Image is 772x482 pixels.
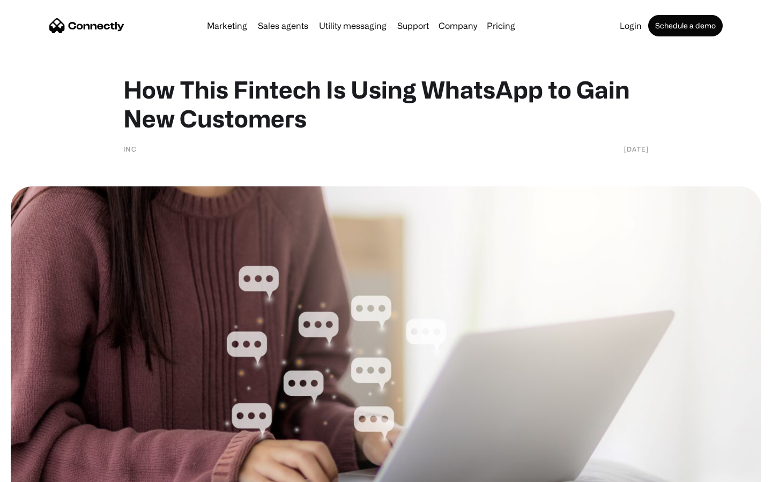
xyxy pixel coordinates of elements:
[203,21,251,30] a: Marketing
[21,463,64,478] ul: Language list
[439,18,477,33] div: Company
[648,15,723,36] a: Schedule a demo
[254,21,313,30] a: Sales agents
[49,18,124,34] a: home
[123,75,649,133] h1: How This Fintech Is Using WhatsApp to Gain New Customers
[615,21,646,30] a: Login
[624,144,649,154] div: [DATE]
[435,18,480,33] div: Company
[482,21,519,30] a: Pricing
[123,144,137,154] div: INC
[393,21,433,30] a: Support
[11,463,64,478] aside: Language selected: English
[315,21,391,30] a: Utility messaging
